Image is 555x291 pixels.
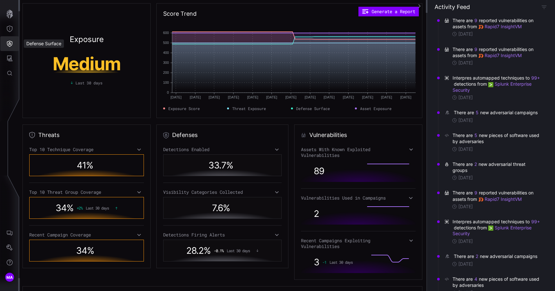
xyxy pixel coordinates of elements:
span: 34 % [76,245,94,256]
a: Rapid7 InsightVM [478,24,522,29]
span: 33.7 % [208,160,233,171]
a: Splunk Enterprise Security [453,81,533,92]
time: [DATE] [458,261,473,267]
span: MA [6,274,13,281]
span: 7.6 % [212,202,230,213]
a: Rapid7 InsightVM [478,53,522,58]
h4: Activity Feed [435,3,470,11]
text: 300 [163,61,169,64]
span: 28.2 % [186,245,211,256]
time: [DATE] [458,146,473,152]
time: [DATE] [458,117,473,123]
div: Visibility Categories Collected [163,189,282,195]
span: Last 30 days [330,260,353,264]
div: There are new adversarial campaigns [454,253,539,260]
span: 89 [314,166,324,176]
span: Exposure Score [168,106,200,111]
span: There are reported vulnerabilities on assets from [453,46,541,58]
text: [DATE] [228,95,239,99]
span: There are reported vulnerabilities on assets from [453,17,541,30]
text: [DATE] [208,95,220,99]
span: Last 30 days [75,80,102,86]
text: [DATE] [400,95,411,99]
span: Last 30 days [86,206,109,210]
div: There are new pieces of software used by adversaries [453,276,541,288]
text: [DATE] [323,95,335,99]
button: 4 [474,276,478,282]
text: 0 [167,90,169,94]
div: There are new adversarial threat groups [453,161,541,173]
div: Top 10 Technique Coverage [29,147,144,152]
span: Interpres automapped techniques to detections from [453,218,541,237]
button: 2 [475,253,479,260]
span: -1 [322,260,326,264]
div: Detections Enabled [163,147,282,152]
button: 2 [474,161,477,167]
text: [DATE] [304,95,316,99]
text: [DATE] [189,95,201,99]
a: Rapid7 InsightVM [478,196,522,202]
span: 3 [314,257,319,268]
h2: Defenses [172,131,198,139]
span: -0.1 % [214,248,224,253]
img: Demo Splunk ES [488,226,493,231]
img: InsightVM [478,197,483,202]
text: 600 [163,31,169,35]
h1: Medium [33,55,140,73]
button: MA [0,270,19,285]
text: [DATE] [170,95,181,99]
button: 9 [474,190,478,196]
span: Defense Surface [296,106,330,111]
div: Detections Firing Alerts [163,232,282,238]
div: Recent Campaign Coverage [29,232,144,238]
button: 9 [474,17,478,24]
span: 34 % [56,202,74,213]
div: Recent Campaigns Exploiting Vulnerabilities [301,238,416,249]
text: [DATE] [362,95,373,99]
time: [DATE] [458,31,473,37]
span: Asset Exposure [360,106,392,111]
text: 100 [163,81,169,84]
span: Last 30 days [227,248,250,253]
button: 5 [475,109,479,116]
text: 200 [163,71,169,74]
time: [DATE] [458,60,473,66]
span: Threat Exposure [232,106,266,111]
a: Splunk Enterprise Security [453,225,533,236]
time: [DATE] [458,204,473,210]
text: [DATE] [247,95,258,99]
text: [DATE] [266,95,277,99]
div: Defense Surface [24,39,64,48]
div: Top 10 Threat Group Coverage [29,189,144,195]
div: There are new pieces of software used by adversaries [453,132,541,144]
span: Interpres automapped techniques to detections from [453,75,541,93]
time: [DATE] [458,95,473,100]
text: [DATE] [343,95,354,99]
text: [DATE] [381,95,392,99]
button: 99+ [531,75,540,81]
h2: Vulnerabilities [309,131,347,139]
text: [DATE] [285,95,296,99]
time: [DATE] [458,175,473,181]
div: Assets With Known Exploited Vulnerabilities [301,147,416,158]
button: Generate a Report [358,7,419,16]
img: InsightVM [478,24,483,30]
img: Demo Splunk ES [488,82,493,87]
button: 5 [474,132,478,139]
span: There are reported vulnerabilities on assets from [453,190,541,202]
h2: Threats [38,131,59,139]
span: + 2 % [77,206,83,210]
span: 2 [314,208,319,219]
button: 9 [474,46,478,53]
div: Vulnerabilities Used in Campaigns [301,195,416,201]
img: InsightVM [478,53,483,58]
button: 99+ [531,218,540,225]
h2: Exposure [70,36,104,43]
h2: Score Trend [163,10,197,18]
text: 400 [163,51,169,55]
time: [DATE] [458,238,473,244]
div: There are new adversarial campaigns [454,109,539,116]
span: 41 % [77,160,93,171]
text: 500 [163,41,169,45]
